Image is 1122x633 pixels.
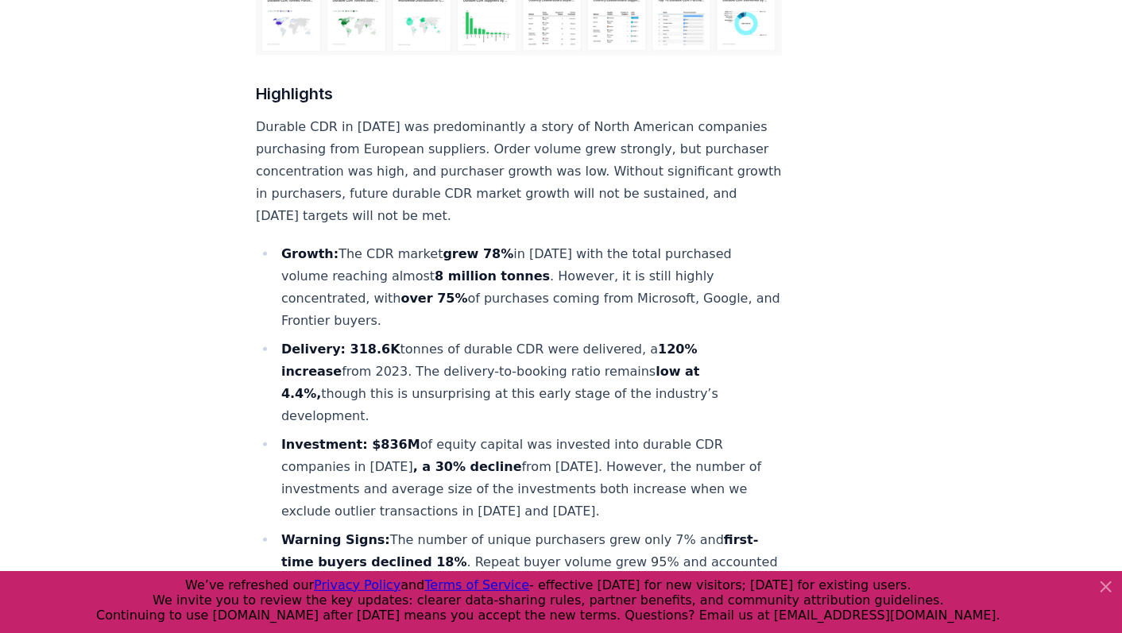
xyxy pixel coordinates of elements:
[443,246,514,261] strong: grew 78%
[281,342,400,357] strong: Delivery: 318.6K
[281,437,420,452] strong: Investment: $836M
[401,291,468,306] strong: over 75%
[277,338,782,427] li: tonnes of durable CDR were delivered, a from 2023​. The delivery-to-booking ratio remains though ...
[281,364,700,401] strong: low at 4.4%,
[281,246,339,261] strong: Growth:
[277,243,782,332] li: The CDR market in [DATE] with the total purchased volume reaching almost . However, it is still h...
[413,459,522,474] strong: , a 30% decline
[435,268,550,284] strong: 8 million tonnes
[281,532,390,547] strong: Warning Signs:
[277,434,782,523] li: of equity capital was invested into durable CDR companies in [DATE] from [DATE]​. However, the nu...
[277,529,782,618] li: The number of unique purchasers grew only 7% and . Repeat buyer volume grew 95% and accounted for...
[256,116,782,227] p: Durable CDR in [DATE] was predominantly a story of North American companies purchasing from Europ...
[256,81,782,106] h3: Highlights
